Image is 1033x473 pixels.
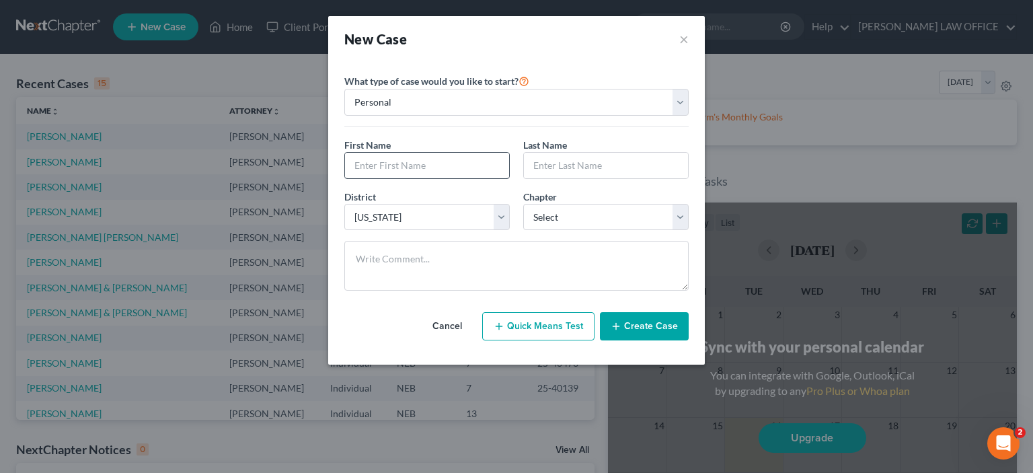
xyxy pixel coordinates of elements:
[679,30,689,48] button: ×
[523,191,557,203] span: Chapter
[524,153,688,178] input: Enter Last Name
[344,191,376,203] span: District
[344,139,391,151] span: First Name
[345,153,509,178] input: Enter First Name
[344,73,529,89] label: What type of case would you like to start?
[987,427,1020,460] iframe: Intercom live chat
[600,312,689,340] button: Create Case
[523,139,567,151] span: Last Name
[482,312,595,340] button: Quick Means Test
[418,313,477,340] button: Cancel
[1015,427,1026,438] span: 2
[344,31,407,47] strong: New Case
